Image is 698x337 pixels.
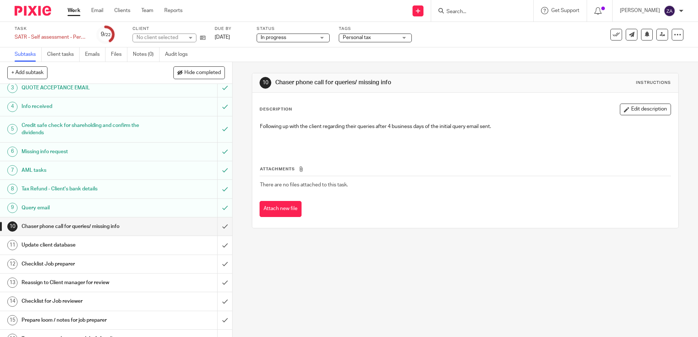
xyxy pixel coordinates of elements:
[7,221,18,232] div: 10
[261,35,286,40] span: In progress
[446,9,511,15] input: Search
[104,33,111,37] small: /22
[7,297,18,307] div: 14
[260,182,348,187] span: There are no files attached to this task.
[22,221,147,232] h1: Chaser phone call for queries/ missing info
[7,83,18,93] div: 3
[7,278,18,288] div: 13
[260,201,302,217] button: Attach new file
[114,7,130,14] a: Clients
[7,102,18,112] div: 4
[22,296,147,307] h1: Checklist for Job reviewer
[257,26,330,32] label: Status
[7,259,18,269] div: 12
[260,77,271,89] div: 10
[215,26,248,32] label: Due by
[15,26,88,32] label: Task
[47,47,80,62] a: Client tasks
[7,203,18,213] div: 9
[22,259,147,270] h1: Checklist Job preparer
[22,240,147,251] h1: Update client database
[15,34,88,41] div: SATR - Self assessment - Personal tax return 24/25
[343,35,371,40] span: Personal tax
[85,47,106,62] a: Emails
[141,7,153,14] a: Team
[22,202,147,213] h1: Query email
[22,183,147,194] h1: Tax Refund - Client's bank details
[184,70,221,76] span: Hide completed
[260,123,670,130] p: Following up with the client regarding their queries after 4 business days of the initial query e...
[133,26,206,32] label: Client
[22,146,147,157] h1: Missing info request
[215,35,230,40] span: [DATE]
[111,47,127,62] a: Files
[7,240,18,250] div: 11
[22,277,147,288] h1: Reassign to Client manager for review
[137,34,184,41] div: No client selected
[22,82,147,93] h1: QUOTE ACCEPTANCE EMAIL
[275,79,481,86] h1: Chaser phone call for queries/ missing info
[260,106,292,112] p: Description
[22,101,147,112] h1: Info received
[620,7,660,14] p: [PERSON_NAME]
[15,6,51,16] img: Pixie
[164,7,183,14] a: Reports
[7,147,18,157] div: 6
[339,26,412,32] label: Tags
[7,315,18,325] div: 15
[101,30,111,39] div: 9
[133,47,160,62] a: Notes (0)
[22,165,147,176] h1: AML tasks
[551,8,579,13] span: Get Support
[22,120,147,139] h1: Credit safe check for shareholding and confirm the dividends
[68,7,80,14] a: Work
[15,47,42,62] a: Subtasks
[7,66,47,79] button: + Add subtask
[620,104,671,115] button: Edit description
[91,7,103,14] a: Email
[664,5,675,17] img: svg%3E
[7,165,18,175] div: 7
[260,167,295,171] span: Attachments
[165,47,193,62] a: Audit logs
[636,80,671,86] div: Instructions
[7,184,18,194] div: 8
[173,66,225,79] button: Hide completed
[22,315,147,326] h1: Prepare loom / notes for job preparer
[7,124,18,134] div: 5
